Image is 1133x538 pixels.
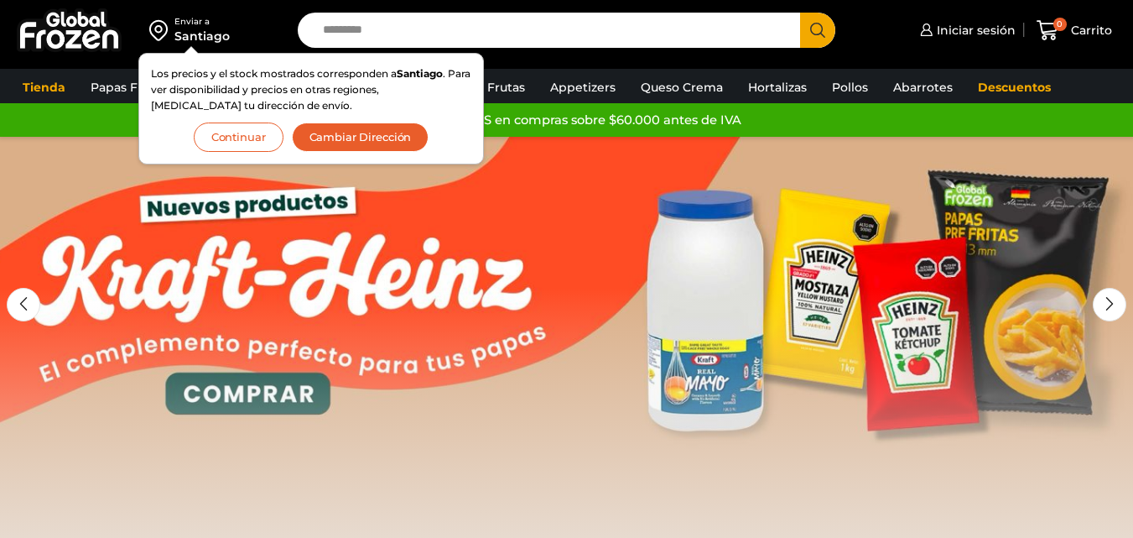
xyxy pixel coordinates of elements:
a: Iniciar sesión [916,13,1016,47]
a: Tienda [14,71,74,103]
p: Los precios y el stock mostrados corresponden a . Para ver disponibilidad y precios en otras regi... [151,65,471,114]
div: Santiago [174,28,230,44]
span: Iniciar sesión [933,22,1016,39]
button: Search button [800,13,835,48]
span: 0 [1053,18,1067,31]
a: Descuentos [969,71,1059,103]
a: Appetizers [542,71,624,103]
a: Queso Crema [632,71,731,103]
a: Pollos [824,71,876,103]
strong: Santiago [397,67,443,80]
a: Hortalizas [740,71,815,103]
a: Abarrotes [885,71,961,103]
div: Enviar a [174,16,230,28]
a: 0 Carrito [1032,11,1116,50]
a: Papas Fritas [82,71,172,103]
button: Cambiar Dirección [292,123,429,152]
img: address-field-icon.svg [149,16,174,44]
span: Carrito [1067,22,1112,39]
button: Continuar [194,123,283,152]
